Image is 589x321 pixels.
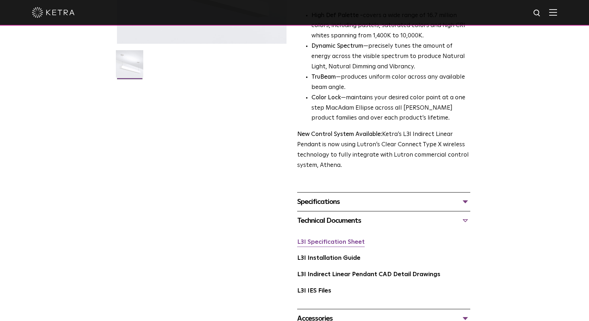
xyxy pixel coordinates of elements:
li: —precisely tunes the amount of energy across the visible spectrum to produce Natural Light, Natur... [311,41,470,72]
a: L3I IES Files [297,288,331,294]
strong: Dynamic Spectrum [311,43,363,49]
li: —maintains your desired color point at a one step MacAdam Ellipse across all [PERSON_NAME] produc... [311,93,470,124]
img: Hamburger%20Nav.svg [549,9,557,16]
a: L3I Specification Sheet [297,239,365,245]
li: —produces uniform color across any available beam angle. [311,72,470,93]
a: L3I Indirect Linear Pendant CAD Detail Drawings [297,272,440,278]
a: L3I Installation Guide [297,255,360,261]
strong: TruBeam [311,74,336,80]
strong: New Control System Available: [297,131,382,137]
div: Technical Documents [297,215,470,226]
p: covers a wide range of 16.7 million colors, including pastels, saturated colors and high CRI whit... [311,11,470,42]
img: ketra-logo-2019-white [32,7,75,18]
img: L3I-Linear-2021-Web-Square [116,50,143,83]
strong: Color Lock [311,95,341,101]
p: Ketra’s L3I Indirect Linear Pendant is now using Lutron’s Clear Connect Type X wireless technolog... [297,130,470,171]
div: Specifications [297,196,470,207]
img: search icon [533,9,542,18]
